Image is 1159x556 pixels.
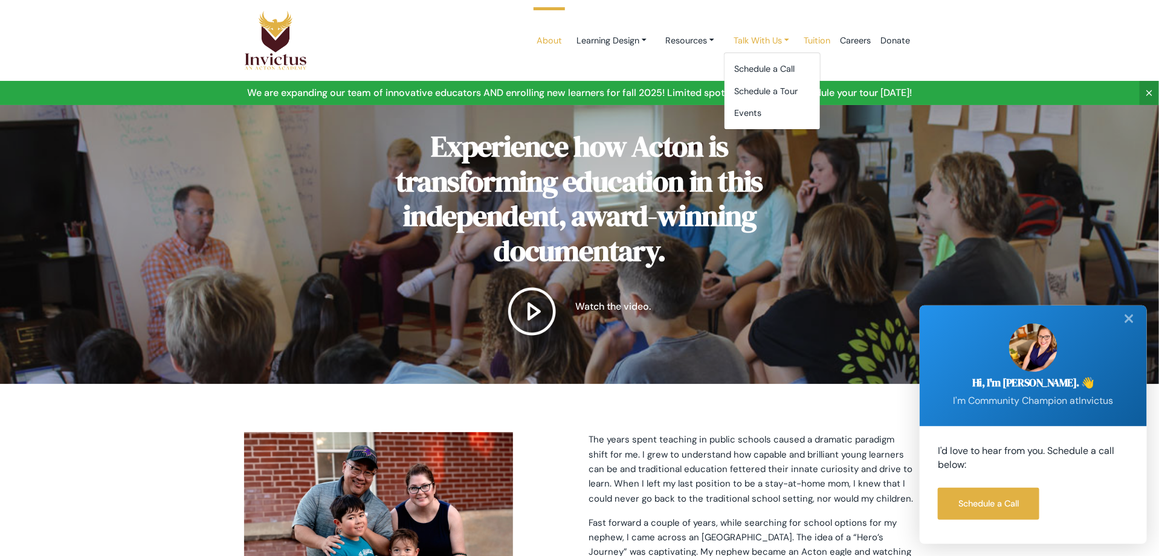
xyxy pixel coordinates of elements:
[359,129,800,268] h2: Experience how Acton is transforming education in this independent, award-winning documentary.
[725,80,820,103] a: Schedule a Tour
[1079,394,1114,407] span: Invictus
[1117,305,1141,332] div: ✕
[938,488,1039,520] a: Schedule a Call
[656,30,725,52] a: Resources
[725,102,820,124] a: Events
[359,287,800,336] a: Watch the video.
[567,30,656,52] a: Learning Design
[938,444,1129,472] p: I'd love to hear from you. Schedule a call below:
[725,58,820,80] a: Schedule a Call
[508,287,557,336] img: play button
[724,53,821,130] div: Learning Design
[532,15,567,66] a: About
[575,300,651,314] p: Watch the video.
[799,15,835,66] a: Tuition
[938,377,1129,389] h2: Hi, I'm [PERSON_NAME]. 👋
[589,432,915,505] p: The years spent teaching in public schools caused a dramatic paradigm shift for me. I grew to und...
[1009,324,1057,372] img: sarah.jpg
[876,15,915,66] a: Donate
[244,10,307,71] img: Logo
[724,30,799,52] a: Talk With Us
[835,15,876,66] a: Careers
[938,394,1129,408] p: I'm Community Champion at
